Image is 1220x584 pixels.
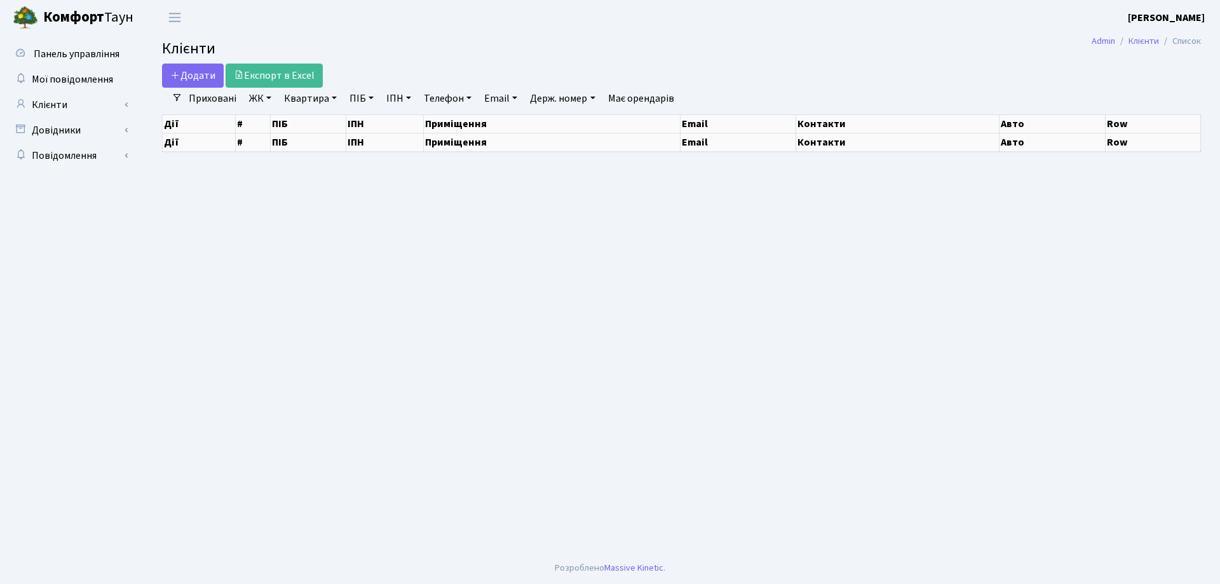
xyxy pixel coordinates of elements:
span: Таун [43,7,133,29]
a: Повідомлення [6,143,133,168]
img: logo.png [13,5,38,31]
a: Довідники [6,118,133,143]
th: Контакти [796,133,999,151]
a: Держ. номер [525,88,600,109]
th: Приміщення [424,133,681,151]
a: Мої повідомлення [6,67,133,92]
a: Панель управління [6,41,133,67]
a: Квартира [279,88,342,109]
a: Телефон [419,88,477,109]
th: Приміщення [424,114,681,133]
a: Admin [1092,34,1115,48]
span: Додати [170,69,215,83]
th: # [235,114,270,133]
a: ПІБ [344,88,379,109]
span: Мої повідомлення [32,72,113,86]
th: ПІБ [271,114,346,133]
a: Має орендарів [603,88,679,109]
th: Row [1105,114,1200,133]
th: Email [680,114,796,133]
button: Переключити навігацію [159,7,191,28]
b: Комфорт [43,7,104,27]
li: Список [1159,34,1201,48]
th: Авто [1000,133,1105,151]
th: Дії [163,133,236,151]
th: Авто [1000,114,1105,133]
th: ІПН [346,133,424,151]
th: Row [1105,133,1200,151]
span: Панель управління [34,47,119,61]
a: ЖК [244,88,276,109]
th: Дії [163,114,236,133]
a: Експорт в Excel [226,64,323,88]
a: Приховані [184,88,241,109]
a: Email [479,88,522,109]
th: ПІБ [271,133,346,151]
a: Додати [162,64,224,88]
a: [PERSON_NAME] [1128,10,1205,25]
a: ІПН [381,88,416,109]
b: [PERSON_NAME] [1128,11,1205,25]
th: Email [680,133,796,151]
th: ІПН [346,114,424,133]
div: Розроблено . [555,561,665,575]
th: Контакти [796,114,999,133]
a: Клієнти [6,92,133,118]
span: Клієнти [162,37,215,60]
nav: breadcrumb [1073,28,1220,55]
a: Massive Kinetic [604,561,663,574]
a: Клієнти [1128,34,1159,48]
th: # [235,133,270,151]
